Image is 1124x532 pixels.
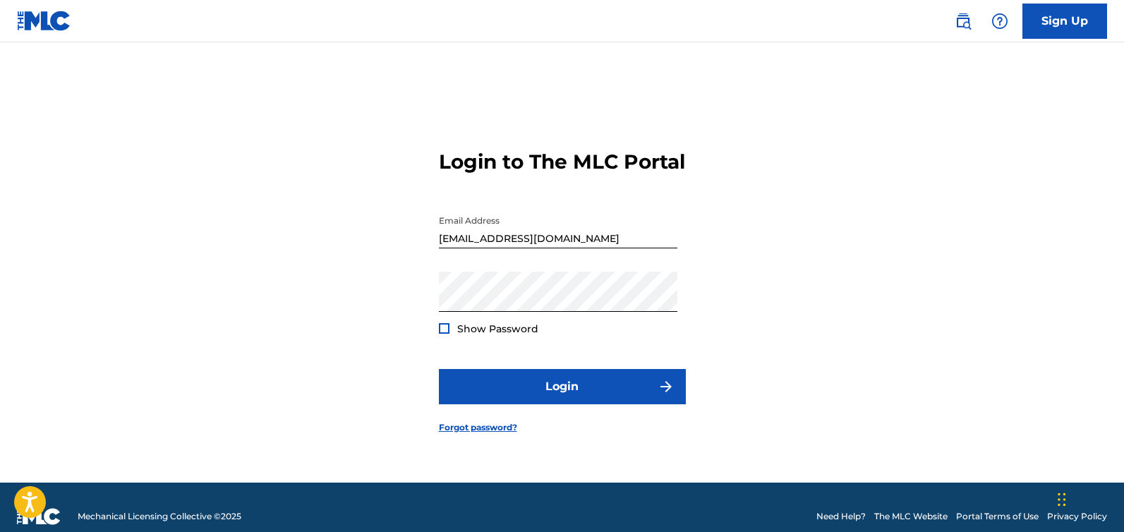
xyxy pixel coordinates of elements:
img: MLC Logo [17,11,71,31]
img: f7272a7cc735f4ea7f67.svg [658,378,675,395]
iframe: Chat Widget [1053,464,1124,532]
button: Login [439,369,686,404]
a: Need Help? [816,510,866,523]
h3: Login to The MLC Portal [439,150,685,174]
span: Show Password [457,322,538,335]
img: logo [17,508,61,525]
a: Portal Terms of Use [956,510,1039,523]
img: help [991,13,1008,30]
a: Public Search [949,7,977,35]
div: Drag [1058,478,1066,521]
span: Mechanical Licensing Collective © 2025 [78,510,241,523]
a: Forgot password? [439,421,517,434]
a: Sign Up [1022,4,1107,39]
a: Privacy Policy [1047,510,1107,523]
div: Help [986,7,1014,35]
img: search [955,13,972,30]
a: The MLC Website [874,510,948,523]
